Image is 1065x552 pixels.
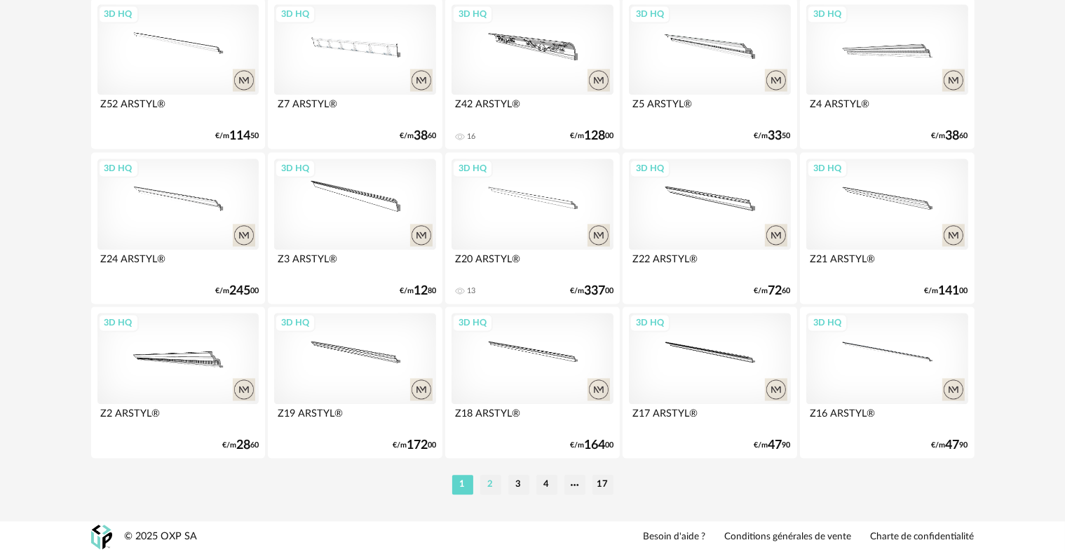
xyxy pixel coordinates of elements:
[871,531,975,544] a: Charte de confidentialité
[274,95,435,123] div: Z7 ARSTYL®
[445,152,619,304] a: 3D HQ Z20 ARSTYL® 13 €/m33700
[629,95,790,123] div: Z5 ARSTYL®
[407,440,428,450] span: 172
[768,131,782,141] span: 33
[570,440,613,450] div: €/m 00
[91,525,112,549] img: OXP
[229,286,250,296] span: 245
[452,314,493,332] div: 3D HQ
[754,286,791,296] div: €/m 60
[629,404,790,432] div: Z17 ARSTYL®
[806,404,968,432] div: Z16 ARSTYL®
[623,152,796,304] a: 3D HQ Z22 ARSTYL® €/m7260
[393,440,436,450] div: €/m 00
[630,159,670,177] div: 3D HQ
[570,286,613,296] div: €/m 00
[452,159,493,177] div: 3D HQ
[91,152,265,304] a: 3D HQ Z24 ARSTYL® €/m24500
[630,314,670,332] div: 3D HQ
[584,131,605,141] span: 128
[806,250,968,278] div: Z21 ARSTYL®
[236,440,250,450] span: 28
[807,314,848,332] div: 3D HQ
[414,131,428,141] span: 38
[97,404,259,432] div: Z2 ARSTYL®
[946,440,960,450] span: 47
[467,132,475,142] div: 16
[414,286,428,296] span: 12
[623,307,796,458] a: 3D HQ Z17 ARSTYL® €/m4790
[98,159,139,177] div: 3D HQ
[807,159,848,177] div: 3D HQ
[806,95,968,123] div: Z4 ARSTYL®
[800,152,974,304] a: 3D HQ Z21 ARSTYL® €/m14100
[97,250,259,278] div: Z24 ARSTYL®
[445,307,619,458] a: 3D HQ Z18 ARSTYL® €/m16400
[939,286,960,296] span: 141
[932,131,968,141] div: €/m 60
[807,5,848,23] div: 3D HQ
[768,286,782,296] span: 72
[275,159,316,177] div: 3D HQ
[222,440,259,450] div: €/m 60
[275,5,316,23] div: 3D HQ
[946,131,960,141] span: 38
[125,530,198,544] div: © 2025 OXP SA
[800,307,974,458] a: 3D HQ Z16 ARSTYL® €/m4790
[592,475,613,494] li: 17
[925,286,968,296] div: €/m 00
[768,440,782,450] span: 47
[452,95,613,123] div: Z42 ARSTYL®
[215,131,259,141] div: €/m 50
[400,286,436,296] div: €/m 80
[97,95,259,123] div: Z52 ARSTYL®
[98,5,139,23] div: 3D HQ
[570,131,613,141] div: €/m 00
[452,250,613,278] div: Z20 ARSTYL®
[644,531,706,544] a: Besoin d'aide ?
[215,286,259,296] div: €/m 00
[98,314,139,332] div: 3D HQ
[754,440,791,450] div: €/m 90
[480,475,501,494] li: 2
[508,475,529,494] li: 3
[274,404,435,432] div: Z19 ARSTYL®
[467,286,475,296] div: 13
[584,440,605,450] span: 164
[400,131,436,141] div: €/m 60
[452,5,493,23] div: 3D HQ
[268,307,442,458] a: 3D HQ Z19 ARSTYL® €/m17200
[274,250,435,278] div: Z3 ARSTYL®
[275,314,316,332] div: 3D HQ
[91,307,265,458] a: 3D HQ Z2 ARSTYL® €/m2860
[452,404,613,432] div: Z18 ARSTYL®
[584,286,605,296] span: 337
[754,131,791,141] div: €/m 50
[629,250,790,278] div: Z22 ARSTYL®
[932,440,968,450] div: €/m 90
[536,475,557,494] li: 4
[725,531,852,544] a: Conditions générales de vente
[229,131,250,141] span: 114
[452,475,473,494] li: 1
[268,152,442,304] a: 3D HQ Z3 ARSTYL® €/m1280
[630,5,670,23] div: 3D HQ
